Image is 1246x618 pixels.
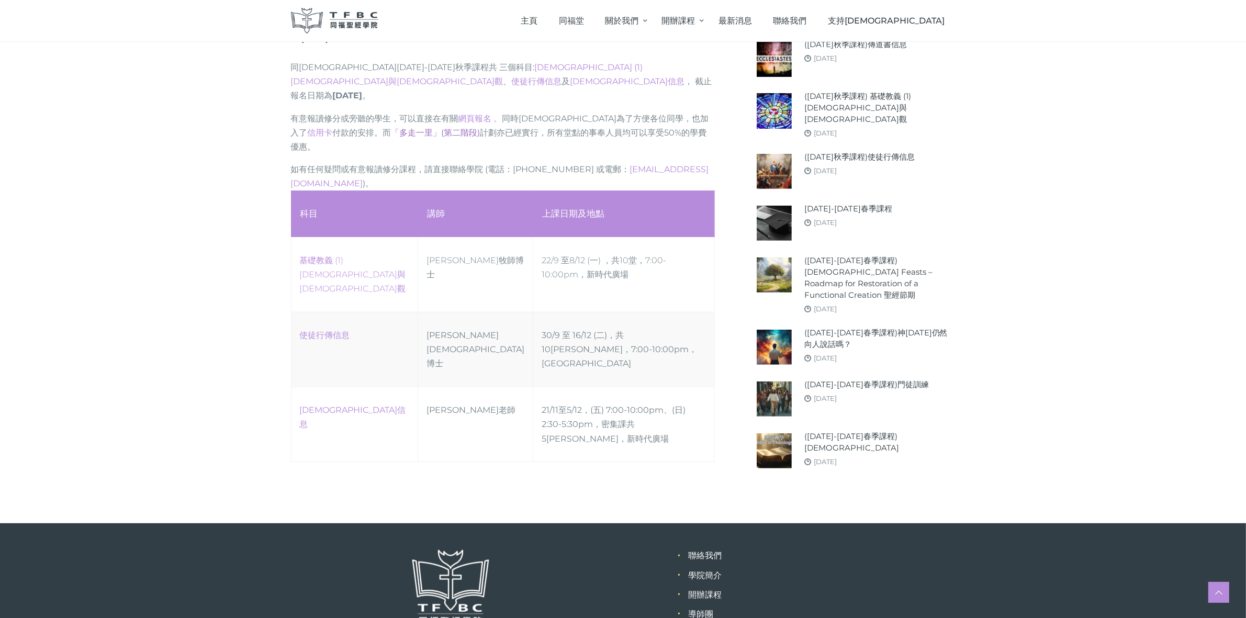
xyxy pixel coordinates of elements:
a: ([DATE]秋季課程)使徒行傳信息 [804,151,915,163]
img: 2024-25年春季課程 [757,206,792,241]
td: 30/9 至 16/12 (二)，共10[PERSON_NAME]，7:00-10:00pm，[GEOGRAPHIC_DATA] [533,312,714,387]
img: (2025年秋季課程)傳道書信息 [757,41,792,76]
a: ([DATE]-[DATE]春季課程)門徒訓練 [804,379,929,390]
span: 、 [503,76,562,86]
a: 信用卡 [308,128,333,138]
a: ([DATE]-[DATE]春季課程) [DEMOGRAPHIC_DATA] Feasts – Roadmap for Restoration of a Functional Creation ... [804,255,956,301]
th: 講師 [418,191,533,237]
a: [DEMOGRAPHIC_DATA]信息 [300,405,406,429]
a: 聯絡我們 [688,550,722,560]
a: 最新消息 [708,5,763,36]
a: 使徒行傳信息 [512,76,562,86]
img: (2024-25年春季課程) Biblical Feasts – Roadmap for Restoration of a Functional Creation 聖經節期 [757,257,792,293]
span: 聯絡我們 [773,16,807,26]
a: [DATE] [814,354,837,362]
a: [DATE] [814,218,837,227]
a: [DATE] [814,305,837,313]
img: (2024-25年春季課程)神今天仍然向人說話嗎？ [757,330,792,365]
a: 開辦課程 [651,5,708,36]
img: (2025年秋季課程)使徒行傳信息 [757,154,792,189]
td: [PERSON_NAME][DEMOGRAPHIC_DATA]博士 [418,312,533,387]
span: 同福堂 [559,16,584,26]
img: (2024-25年春季課程)門徒訓練 [757,381,792,417]
a: 使徒行傳信息 [300,330,350,340]
a: 學院簡介 [688,570,722,580]
th: 科目 [291,191,418,237]
a: [DATE] [814,166,837,175]
td: 22/9 至8/12 (一) ，共10堂，7:00-10:00pm，新時代廣場 [533,237,714,312]
p: 有意報讀修分或旁聽的學生，可以直接在有關 同時[DEMOGRAPHIC_DATA]為了方便各位同學，也加入了 付款的安排。而 計劃亦已經實行，所有堂點的事奉人員均可以享受50%的學費優惠。 [291,111,715,154]
a: ([DATE]秋季課程) 基礎教義 (1) [DEMOGRAPHIC_DATA]與[DEMOGRAPHIC_DATA]觀 [804,91,956,125]
a: 同福堂 [548,5,594,36]
a: ([DATE]秋季課程)傳道書信息 [804,39,907,50]
span: 主頁 [521,16,537,26]
p: 同[DEMOGRAPHIC_DATA][DATE]-[DATE]秋季課程共 三 [291,60,715,103]
span: 及 [562,76,685,86]
a: 聯絡我們 [762,5,817,36]
a: [DATE] [814,129,837,137]
a: [DATE] [814,457,837,466]
a: [DATE] [814,394,837,402]
a: 主頁 [510,5,548,36]
a: ‎基礎教義 (1) [DEMOGRAPHIC_DATA]與[DEMOGRAPHIC_DATA]觀 [300,255,406,294]
a: 關於我們 [594,5,651,36]
p: 如有任何疑問或有意報讀修分課程，請直接聯絡學院 (電話：[PHONE_NUMBER] 或電郵： )。 [291,162,715,190]
img: 同福聖經學院 TFBC [291,8,379,33]
a: 支持[DEMOGRAPHIC_DATA] [817,5,956,36]
a: [DATE] [814,54,837,62]
img: (2024-25年春季課程)聖經神學 [757,433,792,468]
th: 上課日期及地點 [533,191,714,237]
td: 21/11至5/12，(五) 7:00-10:00pm、(日) 2:30-5:30pm，密集課共5[PERSON_NAME]，新時代廣場 [533,387,714,462]
a: ([DATE]-[DATE]春季課程)[DEMOGRAPHIC_DATA] [804,431,956,454]
span: 關於我們 [605,16,638,26]
a: ([DATE]-[DATE]春季課程)神[DATE]仍然向人說話嗎？ [804,327,956,350]
a: 網頁報名 。 [458,114,502,123]
td: [PERSON_NAME]牧師博士 [418,237,533,312]
a: [DEMOGRAPHIC_DATA]信息 [570,76,685,86]
img: (2025年秋季課程) 基礎教義 (1) 聖靈觀與教會觀 [757,93,792,128]
span: 開辦課程 [662,16,695,26]
a: 開辦課程 [688,590,722,600]
span: 最新消息 [719,16,752,26]
a: 「多走一里」(第二階段) [391,128,480,138]
strong: [DATE] [333,91,363,100]
a: [DATE]-[DATE]春季課程 [804,203,892,215]
a: Scroll to top [1208,582,1229,603]
td: [PERSON_NAME]老師 [418,387,533,462]
span: 支持[DEMOGRAPHIC_DATA] [828,16,945,26]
